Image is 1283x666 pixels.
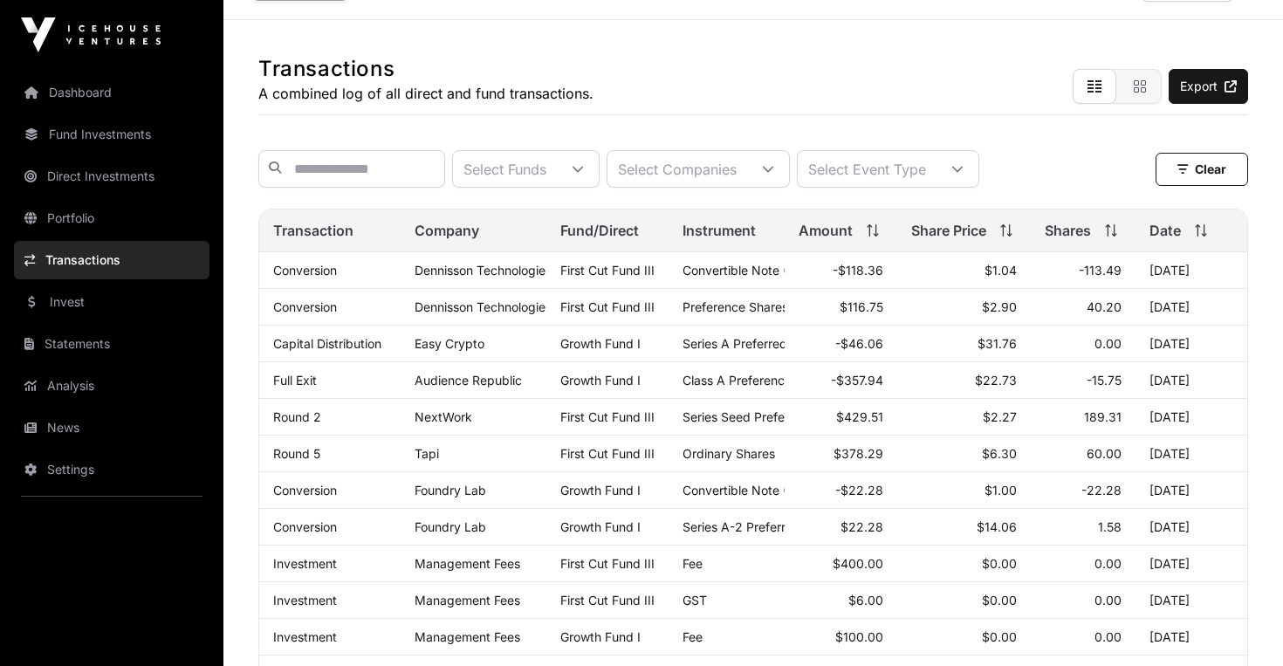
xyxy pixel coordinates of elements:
a: First Cut Fund III [560,446,655,461]
a: Tapi [415,446,439,461]
a: Conversion [273,299,337,314]
a: Settings [14,450,209,489]
span: Fund/Direct [560,220,639,241]
td: $116.75 [785,289,897,326]
span: Instrument [683,220,756,241]
a: Transactions [14,241,209,279]
a: Full Exit [273,373,317,388]
span: Class A Preference Shares [683,373,834,388]
span: Convertible Note ([DATE]) [683,483,832,498]
p: Management Fees [415,556,532,571]
a: Capital Distribution [273,336,381,351]
span: -22.28 [1081,483,1122,498]
a: Investment [273,556,337,571]
td: $6.00 [785,582,897,619]
a: Portfolio [14,199,209,237]
span: Ordinary Shares [683,446,775,461]
span: 189.31 [1084,409,1122,424]
span: Convertible Note ([DATE]) [683,263,832,278]
span: Fee [683,629,703,644]
td: $378.29 [785,436,897,472]
span: GST [683,593,707,608]
a: First Cut Fund III [560,409,655,424]
a: First Cut Fund III [560,556,655,571]
span: Preference Shares [683,299,788,314]
span: Fee [683,556,703,571]
iframe: Chat Widget [1196,582,1283,666]
span: -15.75 [1087,373,1122,388]
span: Share Price [911,220,986,241]
a: Investment [273,593,337,608]
a: Growth Fund I [560,483,641,498]
td: [DATE] [1135,252,1247,289]
span: 0.00 [1094,556,1122,571]
a: Foundry Lab [415,519,486,534]
a: Growth Fund I [560,336,641,351]
span: 40.20 [1087,299,1122,314]
span: $1.00 [985,483,1017,498]
td: [DATE] [1135,472,1247,509]
span: 60.00 [1087,446,1122,461]
a: Analysis [14,367,209,405]
td: -$22.28 [785,472,897,509]
td: $400.00 [785,546,897,582]
a: Growth Fund I [560,519,641,534]
td: [DATE] [1135,509,1247,546]
a: First Cut Fund III [560,263,655,278]
span: $22.73 [975,373,1017,388]
a: Investment [273,629,337,644]
span: 0.00 [1094,593,1122,608]
span: $0.00 [982,593,1017,608]
span: 0.00 [1094,336,1122,351]
a: Dennisson Technologies [415,299,552,314]
td: [DATE] [1135,326,1247,362]
div: Select Event Type [798,151,937,187]
td: [DATE] [1135,436,1247,472]
td: $22.28 [785,509,897,546]
span: Amount [799,220,853,241]
div: Select Companies [607,151,747,187]
td: [DATE] [1135,362,1247,399]
a: News [14,409,209,447]
span: Date [1149,220,1181,241]
td: [DATE] [1135,546,1247,582]
a: Fund Investments [14,115,209,154]
span: Company [415,220,479,241]
span: $0.00 [982,629,1017,644]
td: -$357.94 [785,362,897,399]
a: Round 5 [273,446,320,461]
a: Direct Investments [14,157,209,196]
span: 1.58 [1098,519,1122,534]
a: Easy Crypto [415,336,484,351]
a: First Cut Fund III [560,593,655,608]
span: Shares [1045,220,1091,241]
a: Growth Fund I [560,629,641,644]
span: Series A Preferred Share [683,336,824,351]
span: $14.06 [977,519,1017,534]
a: Growth Fund I [560,373,641,388]
a: NextWork [415,409,472,424]
a: Foundry Lab [415,483,486,498]
a: First Cut Fund III [560,299,655,314]
span: $2.90 [982,299,1017,314]
span: $2.27 [983,409,1017,424]
td: -$118.36 [785,252,897,289]
a: Conversion [273,519,337,534]
span: $31.76 [978,336,1017,351]
a: Export [1169,69,1248,104]
a: Statements [14,325,209,363]
a: Dashboard [14,73,209,112]
td: [DATE] [1135,582,1247,619]
a: Invest [14,283,209,321]
span: Series Seed Preferred Stock [683,409,845,424]
span: Series A-2 Preferred Stock [683,519,837,534]
a: Conversion [273,483,337,498]
span: 0.00 [1094,629,1122,644]
td: -$46.06 [785,326,897,362]
td: [DATE] [1135,399,1247,436]
td: [DATE] [1135,619,1247,656]
span: $6.30 [982,446,1017,461]
img: Icehouse Ventures Logo [21,17,161,52]
p: A combined log of all direct and fund transactions. [258,83,593,104]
